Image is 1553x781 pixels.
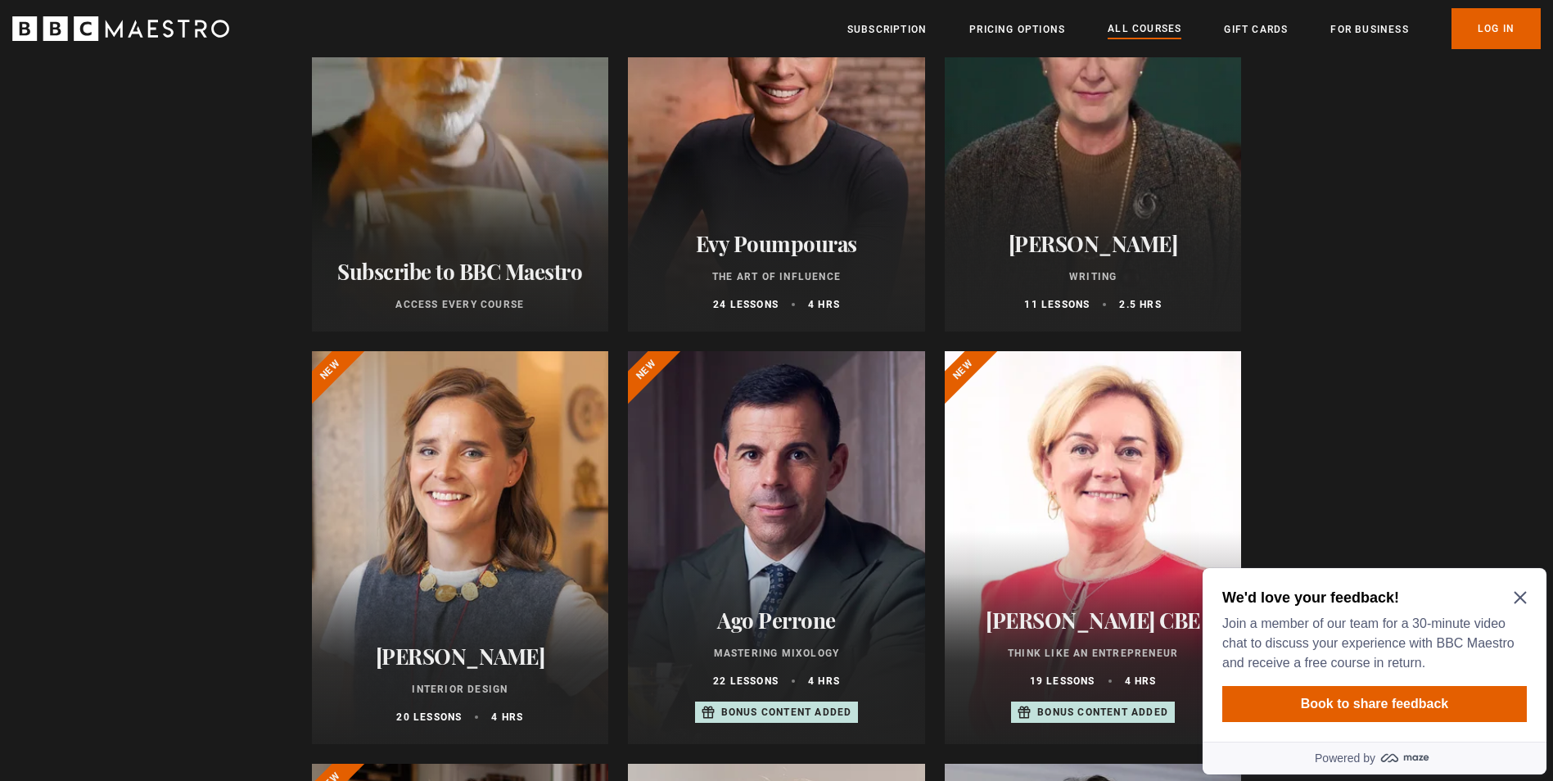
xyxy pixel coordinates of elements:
[945,351,1242,744] a: [PERSON_NAME] CBE Think Like an Entrepreneur 19 lessons 4 hrs Bonus content added New
[1030,674,1095,688] p: 19 lessons
[1119,297,1161,312] p: 2.5 hrs
[26,124,331,160] button: Book to share feedback
[1037,705,1168,720] p: Bonus content added
[964,231,1222,256] h2: [PERSON_NAME]
[648,646,905,661] p: Mastering Mixology
[628,351,925,744] a: Ago Perrone Mastering Mixology 22 lessons 4 hrs Bonus content added New
[491,710,523,725] p: 4 hrs
[396,710,462,725] p: 20 lessons
[808,674,840,688] p: 4 hrs
[713,674,779,688] p: 22 lessons
[1451,8,1541,49] a: Log In
[648,231,905,256] h2: Evy Poumpouras
[318,29,331,43] button: Close Maze Prompt
[964,646,1222,661] p: Think Like an Entrepreneur
[1125,674,1157,688] p: 4 hrs
[1108,20,1181,38] a: All Courses
[1024,297,1090,312] p: 11 lessons
[969,21,1065,38] a: Pricing Options
[312,351,609,744] a: [PERSON_NAME] Interior Design 20 lessons 4 hrs New
[1330,21,1408,38] a: For business
[1224,21,1288,38] a: Gift Cards
[12,16,229,41] svg: BBC Maestro
[808,297,840,312] p: 4 hrs
[648,607,905,633] h2: Ago Perrone
[648,269,905,284] p: The Art of Influence
[964,607,1222,633] h2: [PERSON_NAME] CBE
[332,682,589,697] p: Interior Design
[713,297,779,312] p: 24 lessons
[7,180,350,213] a: Powered by maze
[26,52,324,111] p: Join a member of our team for a 30-minute video chat to discuss your experience with BBC Maestro ...
[847,21,927,38] a: Subscription
[721,705,852,720] p: Bonus content added
[26,26,324,46] h2: We'd love your feedback!
[332,643,589,669] h2: [PERSON_NAME]
[7,7,350,213] div: Optional study invitation
[964,269,1222,284] p: Writing
[847,8,1541,49] nav: Primary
